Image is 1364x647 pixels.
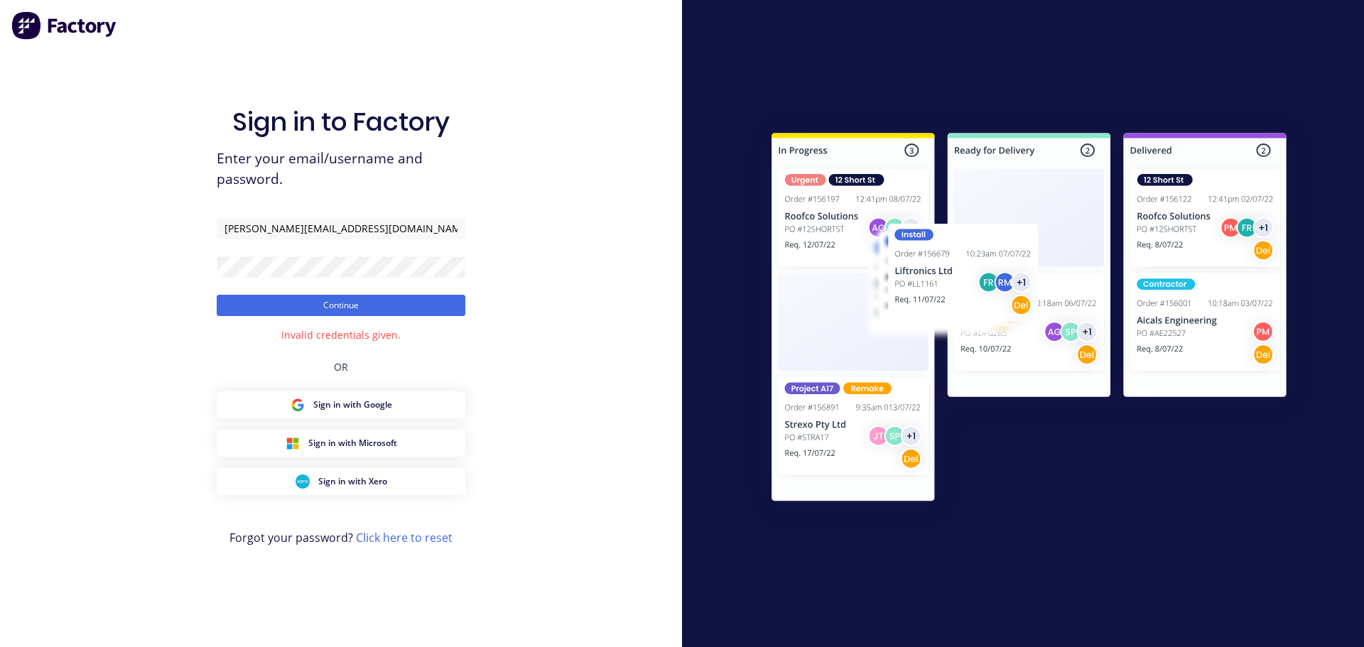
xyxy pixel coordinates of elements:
[296,474,310,489] img: Xero Sign in
[291,398,305,412] img: Google Sign in
[217,295,465,316] button: Continue
[217,148,465,190] span: Enter your email/username and password.
[356,530,453,545] a: Click here to reset
[217,391,465,418] button: Google Sign inSign in with Google
[313,398,392,411] span: Sign in with Google
[232,107,450,137] h1: Sign in to Factory
[334,342,348,391] div: OR
[318,475,387,488] span: Sign in with Xero
[11,11,118,40] img: Factory
[286,436,300,450] img: Microsoft Sign in
[308,437,397,450] span: Sign in with Microsoft
[229,529,453,546] span: Forgot your password?
[217,430,465,457] button: Microsoft Sign inSign in with Microsoft
[740,104,1318,535] img: Sign in
[217,468,465,495] button: Xero Sign inSign in with Xero
[281,327,401,342] div: Invalid credentials given.
[217,218,465,239] input: Email/Username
